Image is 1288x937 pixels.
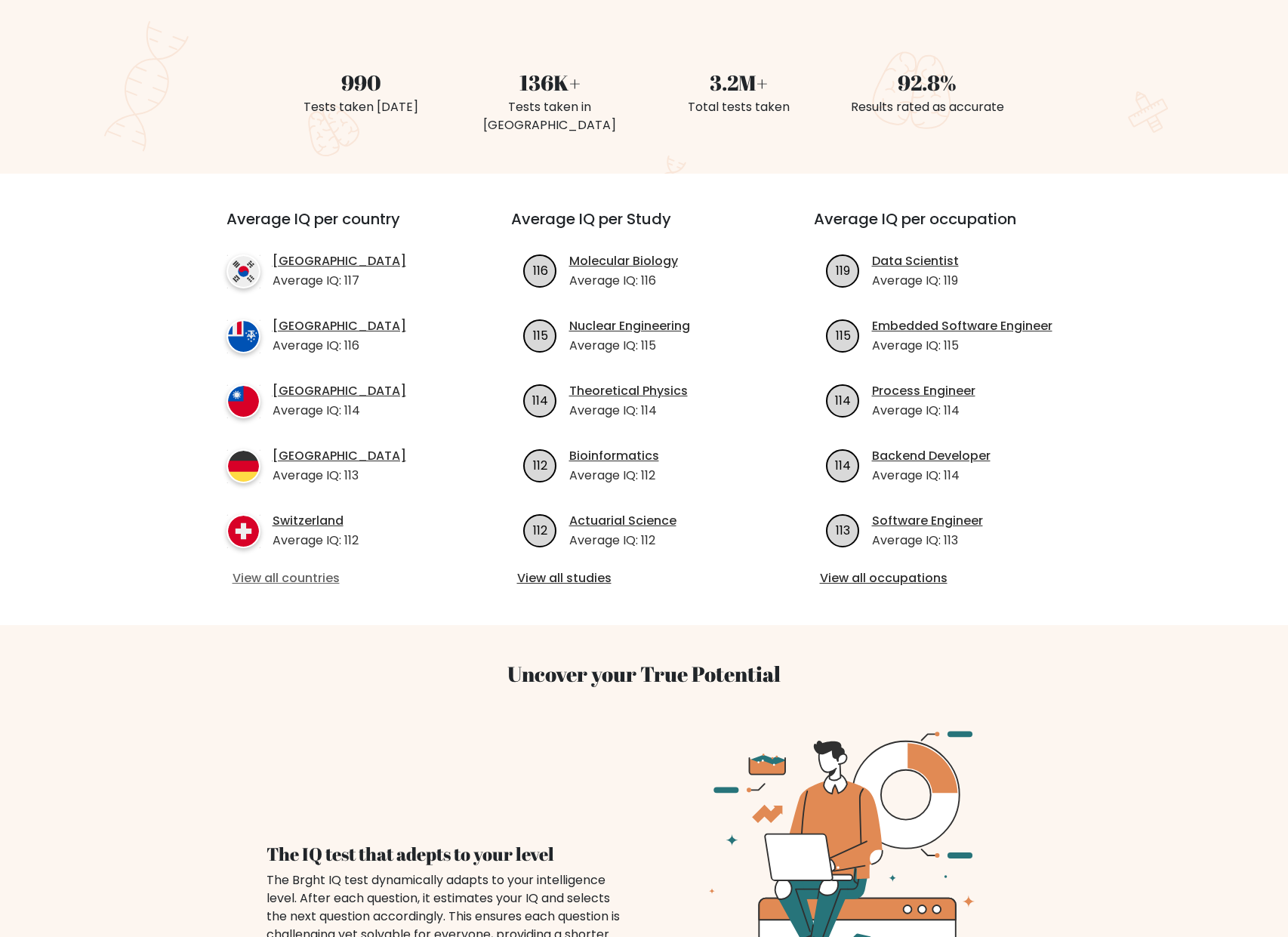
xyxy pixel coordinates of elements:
p: Average IQ: 114 [273,402,406,420]
a: View all countries [233,569,451,587]
p: Average IQ: 114 [872,402,975,420]
img: country [226,254,260,288]
text: 114 [835,391,851,408]
text: 116 [532,261,547,279]
a: View all studies [517,569,772,587]
text: 119 [836,261,850,279]
div: Total tests taken [653,98,824,116]
h3: Uncover your True Potential [155,661,1133,687]
a: Bioinformatics [569,447,659,465]
p: Average IQ: 114 [872,467,991,485]
p: Average IQ: 115 [872,337,1052,355]
a: [GEOGRAPHIC_DATA] [273,382,406,400]
a: Data Scientist [872,252,959,270]
div: 92.8% [842,66,1012,98]
a: Embedded Software Engineer [872,317,1052,335]
text: 112 [533,521,547,538]
div: 3.2M+ [653,66,824,98]
a: Theoretical Physics [569,382,688,400]
h3: Average IQ per occupation [814,210,1080,246]
text: 114 [835,456,851,473]
div: 990 [276,66,446,98]
text: 113 [836,521,850,538]
a: Switzerland [273,512,359,530]
p: Average IQ: 117 [273,272,406,290]
p: Average IQ: 112 [569,467,659,485]
h3: Average IQ per country [226,210,457,246]
text: 115 [835,326,850,344]
a: Molecular Biology [569,252,678,270]
p: Average IQ: 116 [569,272,678,290]
p: Average IQ: 115 [569,337,690,355]
a: [GEOGRAPHIC_DATA] [273,317,406,335]
p: Average IQ: 112 [273,532,359,550]
text: 114 [532,391,548,408]
p: Average IQ: 114 [569,402,688,420]
h3: Average IQ per Study [511,210,778,246]
img: country [226,449,260,483]
a: Backend Developer [872,447,991,465]
h4: The IQ test that adepts to your level [267,843,626,865]
div: Results rated as accurate [842,98,1012,116]
a: View all occupations [820,569,1074,587]
a: [GEOGRAPHIC_DATA] [273,252,406,270]
p: Average IQ: 119 [872,272,959,290]
p: Average IQ: 113 [872,532,983,550]
img: country [226,319,260,353]
div: Tests taken in [GEOGRAPHIC_DATA] [464,98,635,134]
text: 112 [533,456,547,473]
p: Average IQ: 113 [273,467,406,485]
a: Actuarial Science [569,512,676,530]
a: Software Engineer [872,512,983,530]
a: [GEOGRAPHIC_DATA] [273,447,406,465]
a: Process Engineer [872,382,975,400]
a: Nuclear Engineering [569,317,690,335]
text: 115 [532,326,547,344]
div: 136K+ [464,66,635,98]
img: country [226,384,260,418]
p: Average IQ: 112 [569,532,676,550]
img: country [226,514,260,548]
p: Average IQ: 116 [273,337,406,355]
div: Tests taken [DATE] [276,98,446,116]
